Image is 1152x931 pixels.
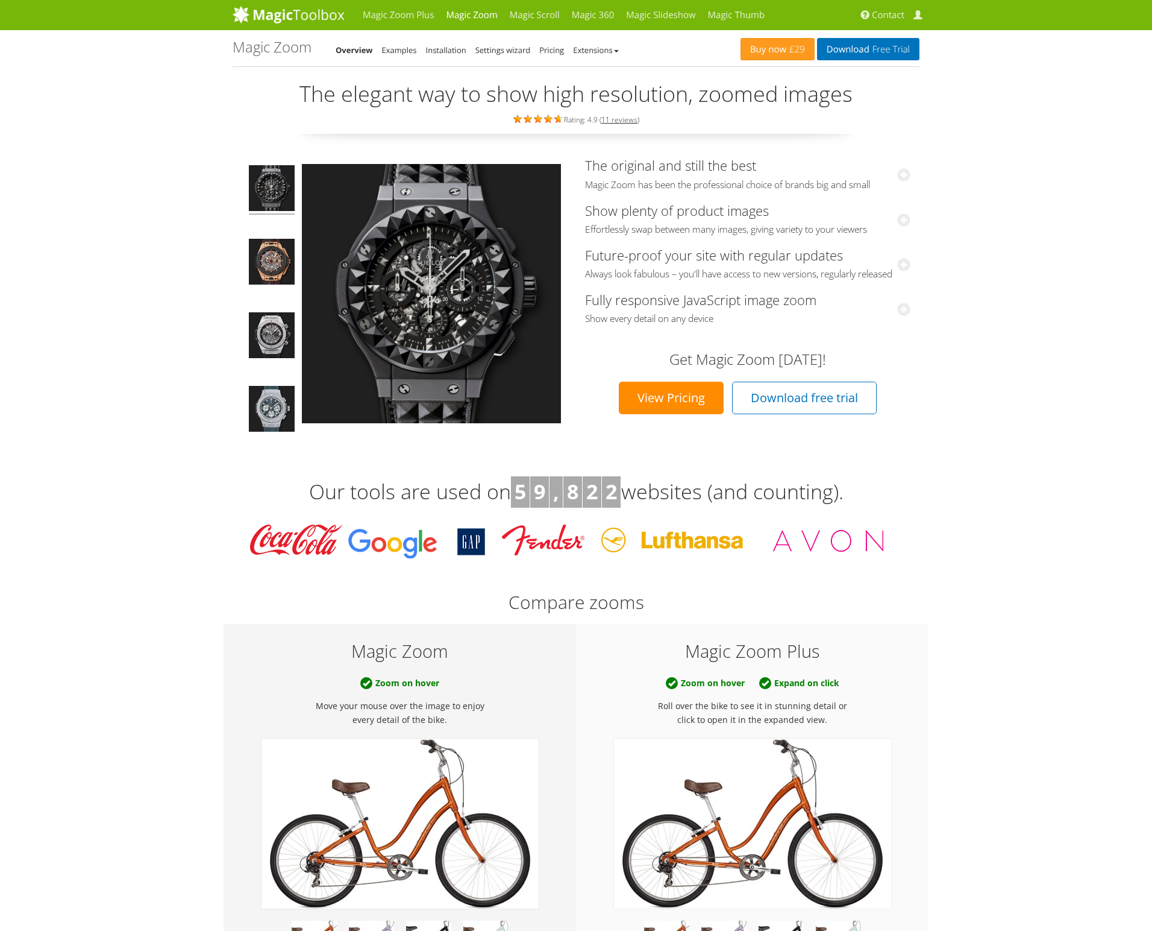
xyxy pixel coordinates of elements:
[587,642,917,661] h5: Magic Zoom Plus
[248,164,296,216] a: Big Bang Depeche Mode
[539,45,564,55] a: Pricing
[248,238,296,289] a: Big Bang Ferrari King Gold Carbon
[534,478,545,505] b: 9
[249,165,295,215] img: Big Bang Depeche Mode - Magic Zoom Demo
[515,478,526,505] b: 5
[567,478,578,505] b: 8
[553,478,559,505] b: ,
[585,268,910,280] span: Always look fabulous – you'll have access to new versions, regularly released
[586,478,598,505] b: 2
[233,592,919,612] h2: Compare zooms
[585,291,910,325] a: Fully responsive JavaScript image zoomShow every detail on any device
[382,45,417,55] a: Examples
[601,115,637,125] a: 11 reviews
[585,156,910,191] a: The original and still the bestMagic Zoom has been the professional choice of brands big and small
[573,45,618,55] a: Extensions
[740,38,815,60] a: Buy now£29
[235,699,565,727] p: Move your mouse over the image to enjoy every detail of the bike.
[233,5,345,24] img: MagicToolbox.com - Image tools for your website
[585,224,910,236] span: Effortlessly swap between many images, giving variety to your viewers
[242,520,910,562] img: Magic Toolbox Customers
[233,82,919,106] h2: The elegant way to show high resolution, zoomed images
[336,45,373,55] a: Overview
[786,45,805,54] span: £29
[753,673,845,693] b: Expand on click
[475,45,531,55] a: Settings wizard
[233,112,919,125] div: Rating: 4.9 ( )
[233,39,311,55] h1: Magic Zoom
[233,476,919,508] h3: Our tools are used on websites (and counting).
[585,201,910,236] a: Show plenty of product imagesEffortlessly swap between many images, giving variety to your viewers
[235,642,565,661] h5: Magic Zoom
[606,478,617,505] b: 2
[248,311,296,363] a: Big Bang Unico Titanium
[249,312,295,362] img: Big Bang Unico Titanium - Magic Zoom Demo
[248,385,296,437] a: Big Bang Jeans
[597,352,898,367] h3: Get Magic Zoom [DATE]!
[585,313,910,325] span: Show every detail on any device
[732,382,877,414] a: Download free trial
[249,239,295,288] img: Big Bang Ferrari King Gold Carbon
[585,179,910,191] span: Magic Zoom has been the professional choice of brands big and small
[585,246,910,280] a: Future-proof your site with regular updatesAlways look fabulous – you'll have access to new versi...
[354,673,445,693] b: Zoom on hover
[872,9,904,21] span: Contact
[249,386,295,435] img: Big Bang Jeans - Magic Zoom Demo
[817,38,919,60] a: DownloadFree Trial
[587,699,917,727] p: Roll over the bike to see it in stunning detail or click to open it in the expanded view.
[660,673,751,693] b: Zoom on hover
[426,45,466,55] a: Installation
[619,382,724,414] a: View Pricing
[869,45,910,54] span: Free Trial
